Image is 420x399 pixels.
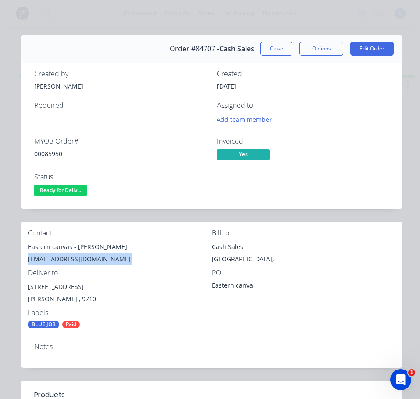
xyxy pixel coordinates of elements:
span: Yes [217,149,270,160]
div: Labels [28,309,212,317]
div: Cash Sales[GEOGRAPHIC_DATA], [212,241,395,269]
div: Paid [62,321,80,328]
div: Status [34,173,206,181]
button: Add team member [217,114,277,125]
div: 00085950 [34,149,206,158]
div: [PERSON_NAME] , 9710 [28,293,212,305]
div: [PERSON_NAME] [34,82,206,91]
button: Close [260,42,292,56]
span: [DATE] [217,82,236,90]
button: Add team member [212,114,277,125]
button: Ready for Deliv... [34,185,87,198]
div: Cash Sales [212,241,395,253]
span: Ready for Deliv... [34,185,87,196]
div: Deliver to [28,269,212,277]
div: Notes [34,342,389,351]
button: Options [299,42,343,56]
div: Assigned to [217,101,389,110]
div: Created by [34,70,206,78]
div: Eastern canvas - [PERSON_NAME][EMAIL_ADDRESS][DOMAIN_NAME] [28,241,212,269]
div: [GEOGRAPHIC_DATA], [212,253,395,265]
div: PO [212,269,395,277]
div: [STREET_ADDRESS][PERSON_NAME] , 9710 [28,281,212,309]
div: BLUE JOB [28,321,59,328]
div: [STREET_ADDRESS] [28,281,212,293]
div: [EMAIL_ADDRESS][DOMAIN_NAME] [28,253,212,265]
span: Order #84707 - [170,45,219,53]
div: Invoiced [217,137,389,146]
button: Edit Order [350,42,394,56]
span: 1 [408,369,415,376]
div: Eastern canvas - [PERSON_NAME] [28,241,212,253]
div: Contact [28,229,212,237]
iframe: Intercom live chat [390,369,411,390]
div: Required [34,101,206,110]
span: Cash Sales [219,45,254,53]
div: Created [217,70,389,78]
div: MYOB Order # [34,137,206,146]
div: Bill to [212,229,395,237]
div: Eastern canva [212,281,321,293]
